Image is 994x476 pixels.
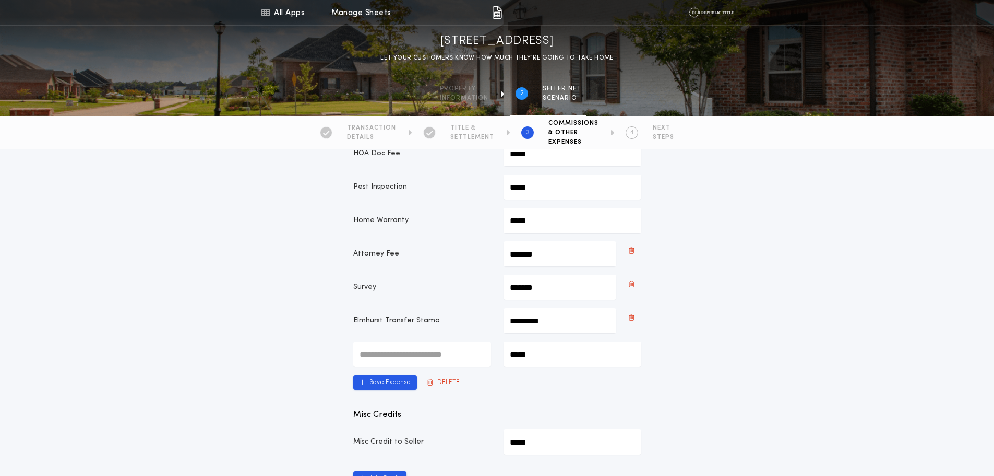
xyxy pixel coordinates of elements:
p: Misc Credit to Seller [353,437,491,447]
h2: 2 [520,89,524,98]
span: COMMISSIONS [548,119,598,127]
h2: 3 [526,129,530,137]
img: vs-icon [689,7,734,18]
span: SETTLEMENT [450,133,494,142]
p: Attorney Fee [353,249,491,259]
p: Home Warranty [353,215,491,226]
span: Property [440,85,488,93]
p: Misc Credits [353,409,641,421]
h2: 4 [630,129,634,137]
p: Pest Inspection [353,182,491,192]
span: STEPS [653,133,674,142]
p: HOA Doc Fee [353,148,491,159]
p: LET YOUR CUSTOMERS KNOW HOW MUCH THEY’RE GOING TO TAKE HOME [380,53,614,63]
span: SCENARIO [543,94,581,102]
span: SELLER NET [543,85,581,93]
span: NEXT [653,124,674,132]
span: DETAILS [347,133,396,142]
p: Survey [353,282,491,293]
button: DELETE [421,375,466,390]
p: Elmhurst Transfer Stamo [353,316,491,326]
img: img [492,6,502,19]
span: & OTHER [548,129,598,137]
button: Save Expense [353,375,417,390]
h1: [STREET_ADDRESS] [440,33,554,50]
span: information [440,94,488,102]
span: EXPENSES [548,138,598,146]
span: TRANSACTION [347,124,396,132]
span: TITLE & [450,124,494,132]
